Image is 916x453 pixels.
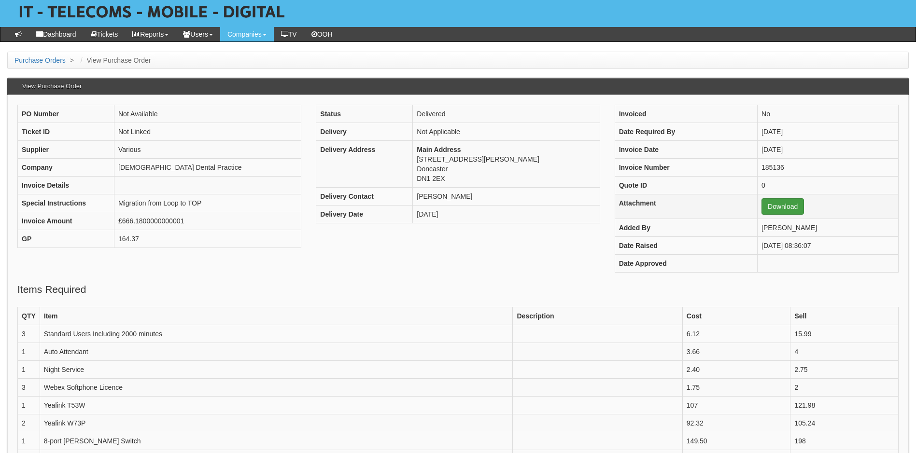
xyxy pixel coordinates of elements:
[790,414,899,432] td: 105.24
[18,141,114,159] th: Supplier
[40,343,513,361] td: Auto Attendant
[682,307,790,325] th: Cost
[413,123,600,141] td: Not Applicable
[18,177,114,194] th: Invoice Details
[615,177,757,194] th: Quote ID
[114,141,301,159] td: Various
[413,206,600,223] td: [DATE]
[125,27,176,41] a: Reports
[18,361,40,379] td: 1
[682,397,790,414] td: 107
[615,255,757,273] th: Date Approved
[40,379,513,397] td: Webex Softphone Licence
[114,159,301,177] td: [DEMOGRAPHIC_DATA] Dental Practice
[114,230,301,248] td: 164.37
[615,105,757,123] th: Invoiced
[40,307,513,325] th: Item
[615,219,757,237] th: Added By
[114,105,301,123] td: Not Available
[758,159,899,177] td: 185136
[18,397,40,414] td: 1
[14,56,66,64] a: Purchase Orders
[114,212,301,230] td: £666.1800000000001
[316,188,413,206] th: Delivery Contact
[114,123,301,141] td: Not Linked
[18,194,114,212] th: Special Instructions
[40,325,513,343] td: Standard Users Including 2000 minutes
[29,27,84,41] a: Dashboard
[274,27,304,41] a: TV
[682,325,790,343] td: 6.12
[790,432,899,450] td: 198
[615,237,757,255] th: Date Raised
[18,325,40,343] td: 3
[17,78,86,95] h3: View Purchase Order
[114,194,301,212] td: Migration from Loop to TOP
[40,432,513,450] td: 8-port [PERSON_NAME] Switch
[417,146,461,153] b: Main Address
[758,237,899,255] td: [DATE] 08:36:07
[615,194,757,219] th: Attachment
[220,27,274,41] a: Companies
[790,343,899,361] td: 4
[78,55,151,65] li: View Purchase Order
[682,414,790,432] td: 92.32
[176,27,220,41] a: Users
[18,379,40,397] td: 3
[790,361,899,379] td: 2.75
[316,105,413,123] th: Status
[790,379,899,397] td: 2
[413,105,600,123] td: Delivered
[790,325,899,343] td: 15.99
[40,361,513,379] td: Night Service
[18,123,114,141] th: Ticket ID
[18,159,114,177] th: Company
[18,343,40,361] td: 1
[758,177,899,194] td: 0
[17,282,86,297] legend: Items Required
[758,123,899,141] td: [DATE]
[615,123,757,141] th: Date Required By
[682,361,790,379] td: 2.40
[18,105,114,123] th: PO Number
[682,343,790,361] td: 3.66
[758,141,899,159] td: [DATE]
[316,206,413,223] th: Delivery Date
[758,105,899,123] td: No
[790,397,899,414] td: 121.98
[18,230,114,248] th: GP
[18,212,114,230] th: Invoice Amount
[316,123,413,141] th: Delivery
[84,27,126,41] a: Tickets
[18,307,40,325] th: QTY
[40,397,513,414] td: Yealink T53W
[682,379,790,397] td: 1.75
[413,141,600,188] td: [STREET_ADDRESS][PERSON_NAME] Doncaster DN1 2EX
[761,198,804,215] a: Download
[18,414,40,432] td: 2
[758,219,899,237] td: [PERSON_NAME]
[790,307,899,325] th: Sell
[40,414,513,432] td: Yealink W73P
[615,159,757,177] th: Invoice Number
[18,432,40,450] td: 1
[615,141,757,159] th: Invoice Date
[316,141,413,188] th: Delivery Address
[682,432,790,450] td: 149.50
[304,27,340,41] a: OOH
[413,188,600,206] td: [PERSON_NAME]
[68,56,76,64] span: >
[513,307,682,325] th: Description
